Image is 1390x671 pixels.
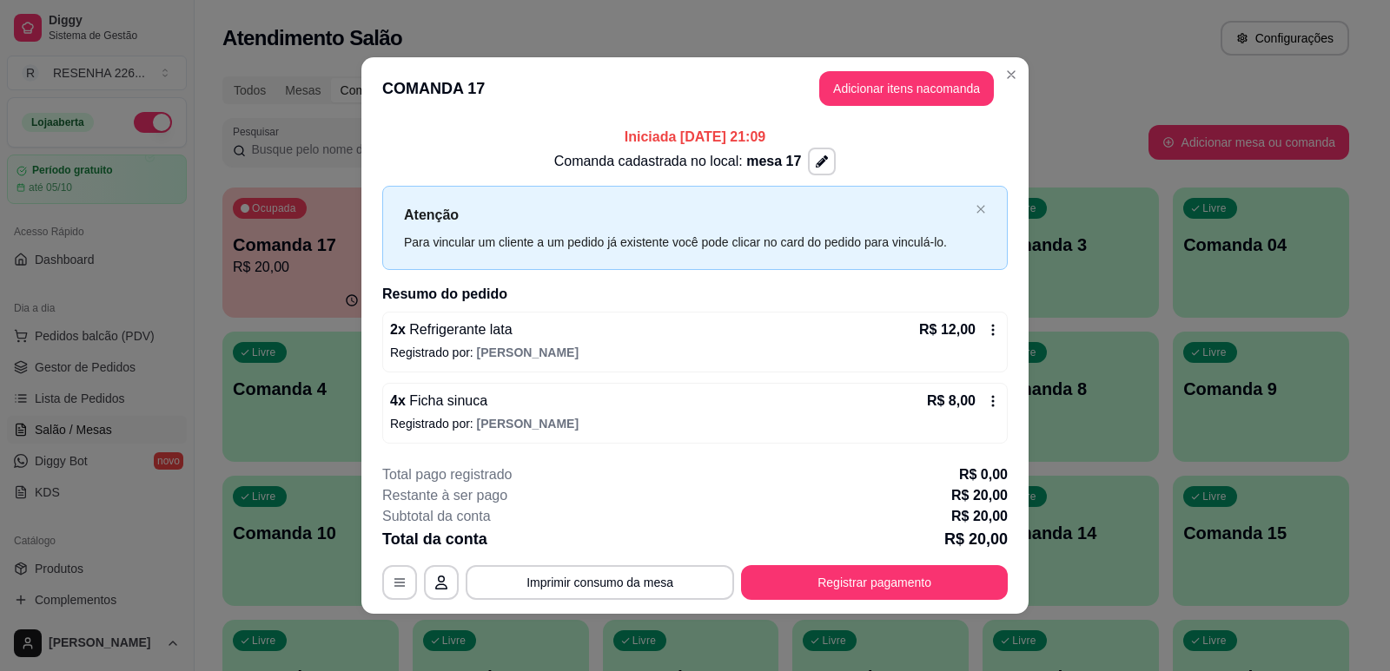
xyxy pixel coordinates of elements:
[466,565,734,600] button: Imprimir consumo da mesa
[927,391,976,411] p: R$ 8,00
[382,485,507,506] p: Restante à ser pago
[382,127,1008,148] p: Iniciada [DATE] 21:09
[919,319,976,340] p: R$ 12,00
[951,485,1008,506] p: R$ 20,00
[406,322,513,337] span: Refrigerante lata
[819,71,994,106] button: Adicionar itens nacomanda
[741,565,1008,600] button: Registrar pagamento
[976,204,986,215] button: close
[382,284,1008,305] h2: Resumo do pedido
[951,506,1008,527] p: R$ 20,00
[746,154,801,168] span: mesa 17
[944,527,1008,551] p: R$ 20,00
[390,344,1000,361] p: Registrado por:
[361,57,1029,120] header: COMANDA 17
[390,415,1000,432] p: Registrado por:
[382,527,487,551] p: Total da conta
[390,319,513,340] p: 2 x
[477,417,579,431] span: [PERSON_NAME]
[382,506,491,527] p: Subtotal da conta
[404,204,969,226] p: Atenção
[554,151,802,172] p: Comanda cadastrada no local:
[477,345,579,359] span: [PERSON_NAME]
[382,464,512,485] p: Total pago registrado
[406,393,487,408] span: Ficha sinuca
[997,61,1025,89] button: Close
[959,464,1008,485] p: R$ 0,00
[404,233,969,252] div: Para vincular um cliente a um pedido já existente você pode clicar no card do pedido para vinculá...
[390,391,487,411] p: 4 x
